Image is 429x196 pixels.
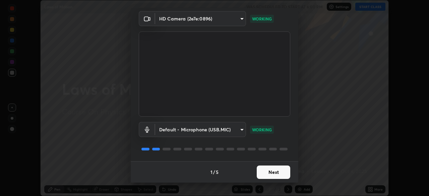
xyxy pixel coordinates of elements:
h4: 1 [210,169,212,176]
div: HD Camera (2e7e:0896) [155,122,246,137]
button: Next [257,166,290,179]
p: WORKING [252,16,272,22]
h4: / [213,169,215,176]
p: WORKING [252,127,272,133]
div: HD Camera (2e7e:0896) [155,11,246,26]
h4: 5 [216,169,219,176]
